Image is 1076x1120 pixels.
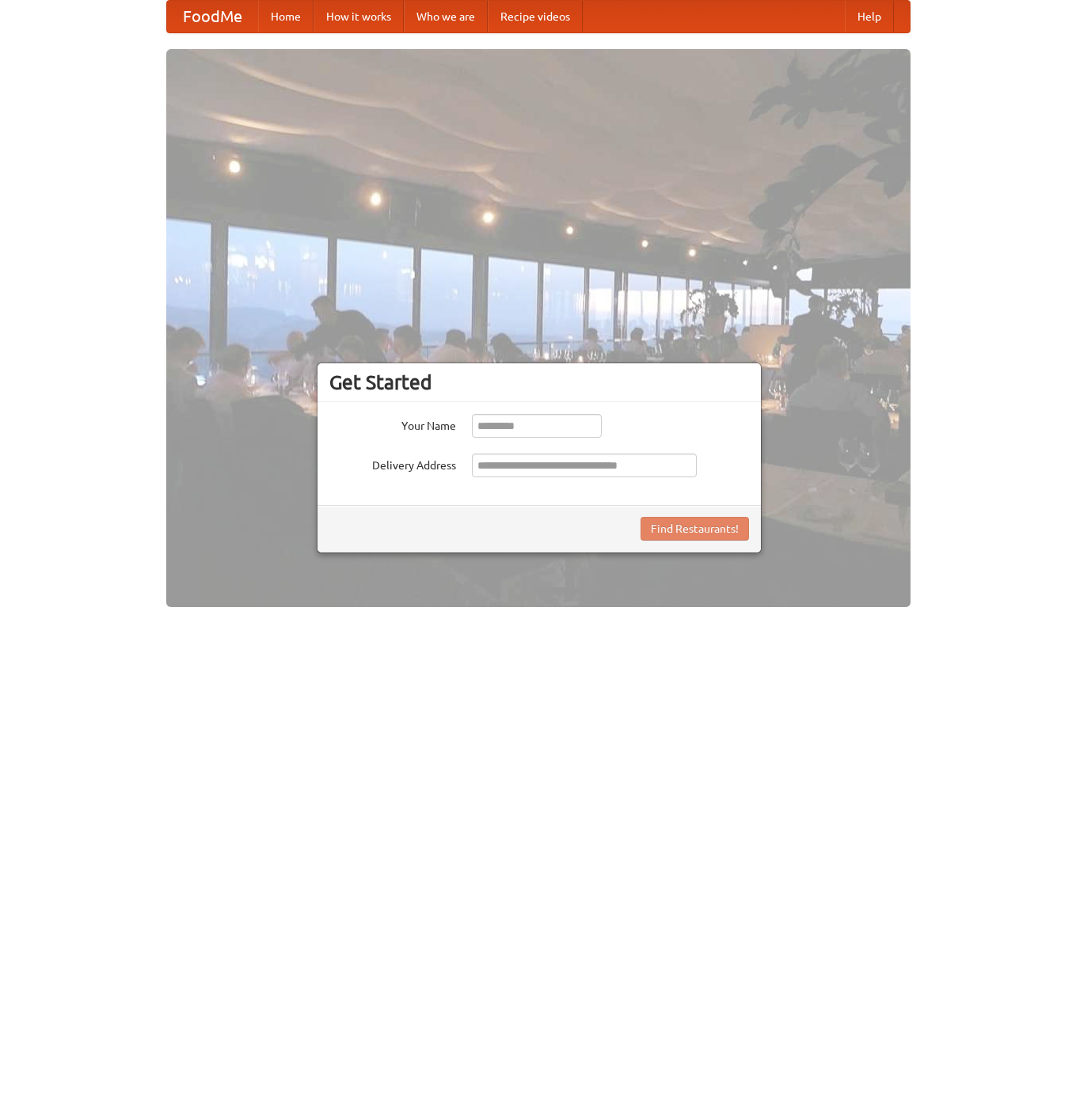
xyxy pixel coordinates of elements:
[845,1,894,32] a: Help
[258,1,314,32] a: Home
[329,370,749,394] h3: Get Started
[314,1,404,32] a: How it works
[329,414,456,434] label: Your Name
[167,1,258,32] a: FoodMe
[488,1,583,32] a: Recipe videos
[404,1,488,32] a: Who we are
[329,454,456,473] label: Delivery Address
[641,517,749,541] button: Find Restaurants!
